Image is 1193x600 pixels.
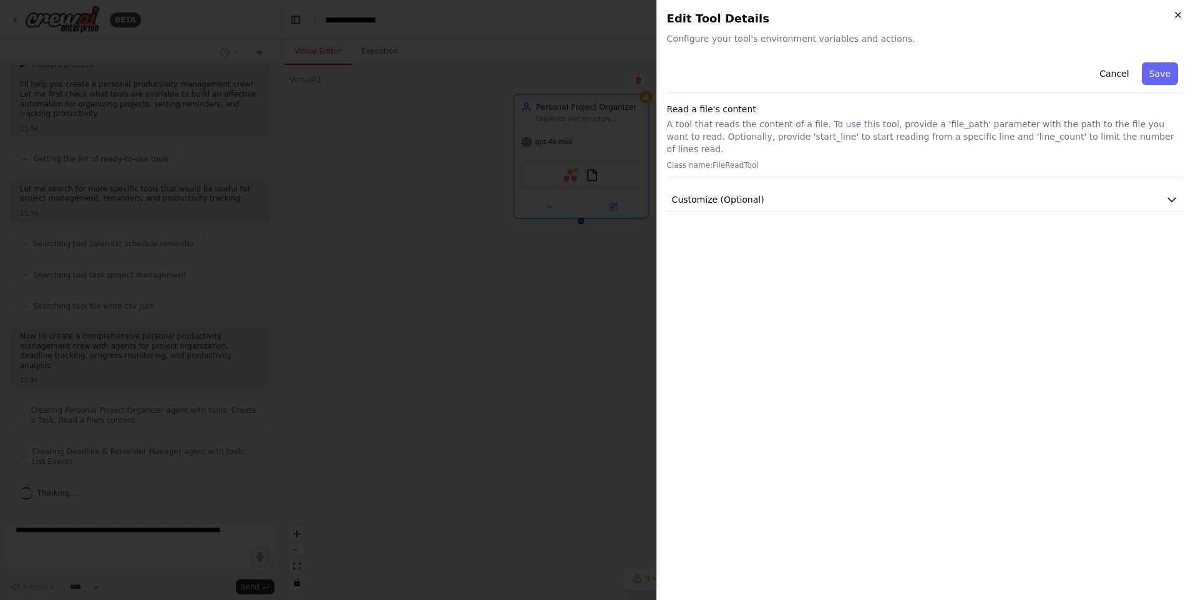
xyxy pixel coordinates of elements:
[667,103,1183,115] h3: Read a file's content
[667,10,1183,27] h2: Edit Tool Details
[667,32,1183,45] span: Configure your tool's environment variables and actions.
[667,188,1183,211] button: Customize (Optional)
[667,118,1183,155] p: A tool that reads the content of a file. To use this tool, provide a 'file_path' parameter with t...
[667,160,1183,170] p: Class name: FileReadTool
[672,193,764,206] span: Customize (Optional)
[1142,62,1178,85] button: Save
[1092,62,1136,85] button: Cancel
